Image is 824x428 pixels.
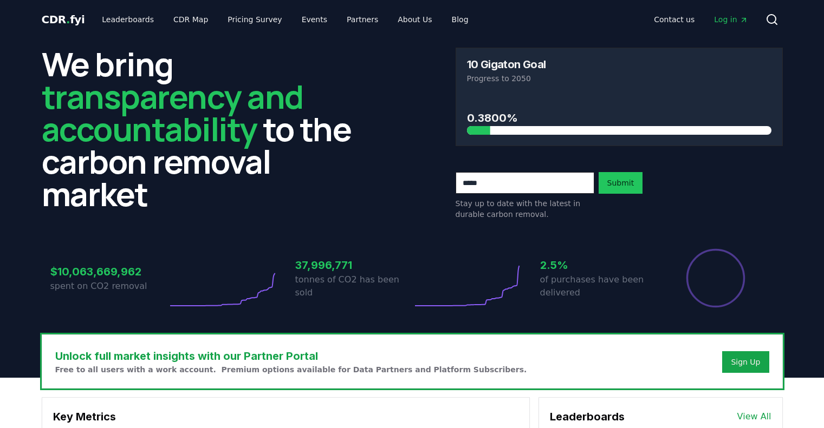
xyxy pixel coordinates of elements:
[295,273,412,299] p: tonnes of CO2 has been sold
[293,10,336,29] a: Events
[219,10,290,29] a: Pricing Survey
[42,48,369,210] h2: We bring to the carbon removal market
[540,273,657,299] p: of purchases have been delivered
[456,198,594,220] p: Stay up to date with the latest in durable carbon removal.
[731,357,760,367] a: Sign Up
[737,410,771,423] a: View All
[467,110,771,126] h3: 0.3800%
[685,248,746,308] div: Percentage of sales delivered
[540,257,657,273] h3: 2.5%
[93,10,477,29] nav: Main
[50,264,167,280] h3: $10,063,669,962
[93,10,163,29] a: Leaderboards
[42,13,85,26] span: CDR fyi
[50,280,167,293] p: spent on CO2 removal
[599,172,643,194] button: Submit
[66,13,70,26] span: .
[443,10,477,29] a: Blog
[467,59,546,70] h3: 10 Gigaton Goal
[53,409,518,425] h3: Key Metrics
[705,10,756,29] a: Log in
[645,10,703,29] a: Contact us
[645,10,756,29] nav: Main
[295,257,412,273] h3: 37,996,771
[55,364,527,375] p: Free to all users with a work account. Premium options available for Data Partners and Platform S...
[42,12,85,27] a: CDR.fyi
[467,73,771,84] p: Progress to 2050
[338,10,387,29] a: Partners
[389,10,440,29] a: About Us
[55,348,527,364] h3: Unlock full market insights with our Partner Portal
[722,351,769,373] button: Sign Up
[42,74,303,151] span: transparency and accountability
[714,14,748,25] span: Log in
[550,409,625,425] h3: Leaderboards
[165,10,217,29] a: CDR Map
